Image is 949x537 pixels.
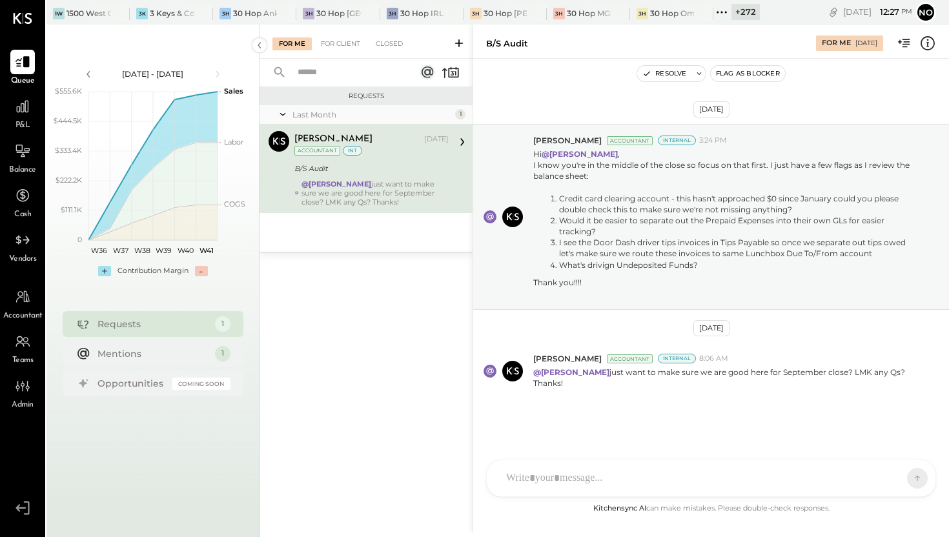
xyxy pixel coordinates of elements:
[607,136,653,145] div: Accountant
[1,374,45,411] a: Admin
[711,66,785,81] button: Flag as Blocker
[553,8,565,19] div: 3H
[294,133,372,146] div: [PERSON_NAME]
[316,8,360,19] div: 30 Hop [GEOGRAPHIC_DATA]
[219,8,231,19] div: 3H
[693,101,730,117] div: [DATE]
[98,266,111,276] div: +
[731,4,760,20] div: + 272
[15,120,30,132] span: P&L
[827,5,840,19] div: copy link
[215,346,230,361] div: 1
[14,209,31,221] span: Cash
[91,246,107,255] text: W36
[567,8,611,19] div: 30 Hop MGS
[855,39,877,48] div: [DATE]
[1,285,45,322] a: Accountant
[559,193,919,215] li: Credit card clearing account - this hasn't approached $0 since January could you please double ch...
[424,134,449,145] div: [DATE]
[294,146,340,156] div: Accountant
[650,8,694,19] div: 30 Hop Omaha
[400,8,444,19] div: 30 Hop IRL
[470,8,482,19] div: 3H
[343,146,362,156] div: int
[97,377,166,390] div: Opportunities
[637,8,648,19] div: 3H
[11,76,35,87] span: Queue
[637,66,691,81] button: Resolve
[1,329,45,367] a: Teams
[533,277,919,288] div: Thank you!!!!
[272,37,312,50] div: For Me
[66,8,110,19] div: 1500 West Capital LP
[533,135,602,146] span: [PERSON_NAME]
[61,205,82,214] text: $111.1K
[195,266,208,276] div: -
[559,259,919,270] li: What's drivign Undeposited Funds?
[301,179,449,207] div: just want to make sure we are good here for September close? LMK any Qs? Thanks!
[693,320,730,336] div: [DATE]
[843,6,912,18] div: [DATE]
[117,266,189,276] div: Contribution Margin
[484,8,527,19] div: 30 Hop [PERSON_NAME] Summit
[658,354,696,363] div: Internal
[559,237,919,259] li: I see the Door Dash driver tips invoices in Tips Payable so once we separate out tips owed let's ...
[822,38,851,48] div: For Me
[215,316,230,332] div: 1
[294,162,445,175] div: B/S Audit
[314,37,367,50] div: For Client
[9,254,37,265] span: Vendors
[1,139,45,176] a: Balance
[134,246,150,255] text: W38
[533,367,609,377] strong: @[PERSON_NAME]
[172,378,230,390] div: Coming Soon
[455,109,465,119] div: 1
[658,136,696,145] div: Internal
[224,137,243,147] text: Labor
[150,8,194,19] div: 3 Keys & Company
[136,8,148,19] div: 3K
[303,8,314,19] div: 3H
[915,2,936,23] button: No
[533,148,919,299] p: Hi ,
[266,92,466,101] div: Requests
[113,246,128,255] text: W37
[97,318,209,330] div: Requests
[177,246,193,255] text: W40
[369,37,409,50] div: Closed
[387,8,398,19] div: 3H
[12,355,34,367] span: Teams
[3,310,43,322] span: Accountant
[1,183,45,221] a: Cash
[533,353,602,364] span: [PERSON_NAME]
[292,109,452,120] div: Last Month
[156,246,172,255] text: W39
[53,8,65,19] div: 1W
[55,86,82,96] text: $555.6K
[224,86,243,96] text: Sales
[559,215,919,237] li: Would it be easier to separate out the Prepaid Expenses into their own GLs for easier tracking?
[301,179,371,188] strong: @[PERSON_NAME]
[233,8,277,19] div: 30 Hop Ankeny
[12,400,34,411] span: Admin
[98,68,208,79] div: [DATE] - [DATE]
[54,116,82,125] text: $444.5K
[699,136,727,146] span: 3:24 PM
[1,228,45,265] a: Vendors
[224,199,245,208] text: COGS
[97,347,209,360] div: Mentions
[1,94,45,132] a: P&L
[77,235,82,244] text: 0
[533,159,919,181] div: I know you're in the middle of the close so focus on that first. I just have a few flags as I rev...
[9,165,36,176] span: Balance
[542,149,618,159] strong: @[PERSON_NAME]
[55,146,82,155] text: $333.4K
[1,50,45,87] a: Queue
[486,37,528,50] div: B/S Audit
[533,367,919,389] p: just want to make sure we are good here for September close? LMK any Qs? Thanks!
[56,176,82,185] text: $222.2K
[699,354,728,364] span: 8:06 AM
[607,354,653,363] div: Accountant
[199,246,214,255] text: W41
